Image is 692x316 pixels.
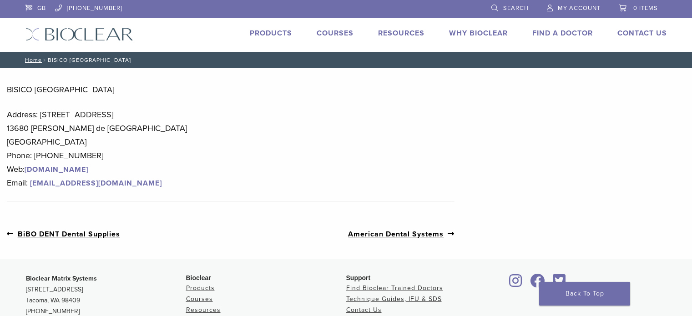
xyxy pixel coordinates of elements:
a: Products [250,29,292,38]
a: American Dental Systems [348,228,455,240]
img: Bioclear [25,28,133,41]
a: Back To Top [539,282,630,306]
p: BISICO [GEOGRAPHIC_DATA] [7,83,455,96]
span: 0 items [633,5,658,12]
a: Courses [317,29,354,38]
a: Find A Doctor [532,29,593,38]
a: Resources [186,306,221,314]
span: Search [503,5,529,12]
a: Why Bioclear [449,29,508,38]
a: Bioclear [506,279,525,288]
a: BiBO DENT Dental Supplies [7,228,120,240]
span: My Account [558,5,601,12]
p: Address: [STREET_ADDRESS] 13680 [PERSON_NAME] de [GEOGRAPHIC_DATA] [GEOGRAPHIC_DATA] Phone: [PHON... [7,108,455,190]
a: [EMAIL_ADDRESS][DOMAIN_NAME] [28,179,164,188]
a: Bioclear [550,279,569,288]
a: Contact Us [346,306,382,314]
a: Find Bioclear Trained Doctors [346,284,443,292]
a: Resources [378,29,424,38]
a: Courses [186,295,213,303]
a: Home [22,57,42,63]
nav: BISICO [GEOGRAPHIC_DATA] [19,52,674,68]
a: Bioclear [527,279,548,288]
strong: Bioclear Matrix Systems [26,275,97,282]
a: Technique Guides, IFU & SDS [346,295,442,303]
a: Products [186,284,215,292]
a: Contact Us [617,29,667,38]
span: Support [346,274,371,281]
span: Bioclear [186,274,211,281]
a: [DOMAIN_NAME] [25,165,88,174]
nav: Post Navigation [7,209,455,259]
span: / [42,58,48,62]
